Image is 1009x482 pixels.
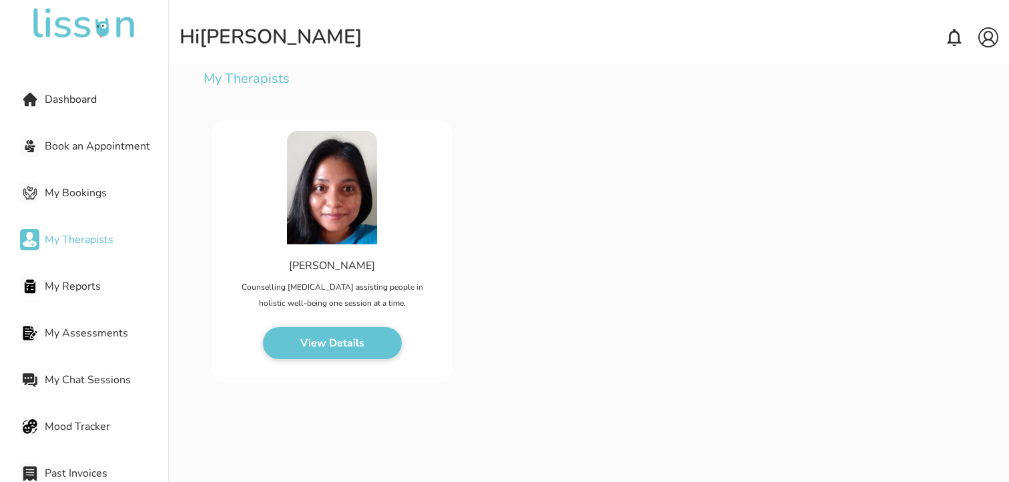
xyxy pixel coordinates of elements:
[45,465,168,481] span: Past Invoices
[23,373,37,387] img: My Chat Sessions
[23,186,37,200] img: My Bookings
[45,232,168,248] span: My Therapists
[23,139,37,154] img: Book an Appointment
[23,419,37,434] img: Mood Tracker
[23,279,37,294] img: My Reports
[222,258,442,274] div: [PERSON_NAME]
[45,372,168,388] span: My Chat Sessions
[45,278,168,294] span: My Reports
[23,326,37,340] img: My Assessments
[287,131,377,244] img: 2023-05-12T07:54:51.608Z1683878091608Laharika%20Arasu.jpg
[45,185,168,201] span: My Bookings
[45,138,168,154] span: Book an Appointment
[31,8,137,40] img: undefined
[45,325,168,341] span: My Assessments
[180,25,362,49] div: Hi [PERSON_NAME]
[23,92,37,107] img: Dashboard
[23,466,37,481] img: Past Invoices
[45,419,168,435] span: Mood Tracker
[23,232,37,247] img: My Therapists
[978,27,998,47] img: account.svg
[222,279,442,311] p: Counselling [MEDICAL_DATA] assisting people in holistic well-being one session at a time.
[263,327,402,359] button: View Details
[45,91,168,107] span: Dashboard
